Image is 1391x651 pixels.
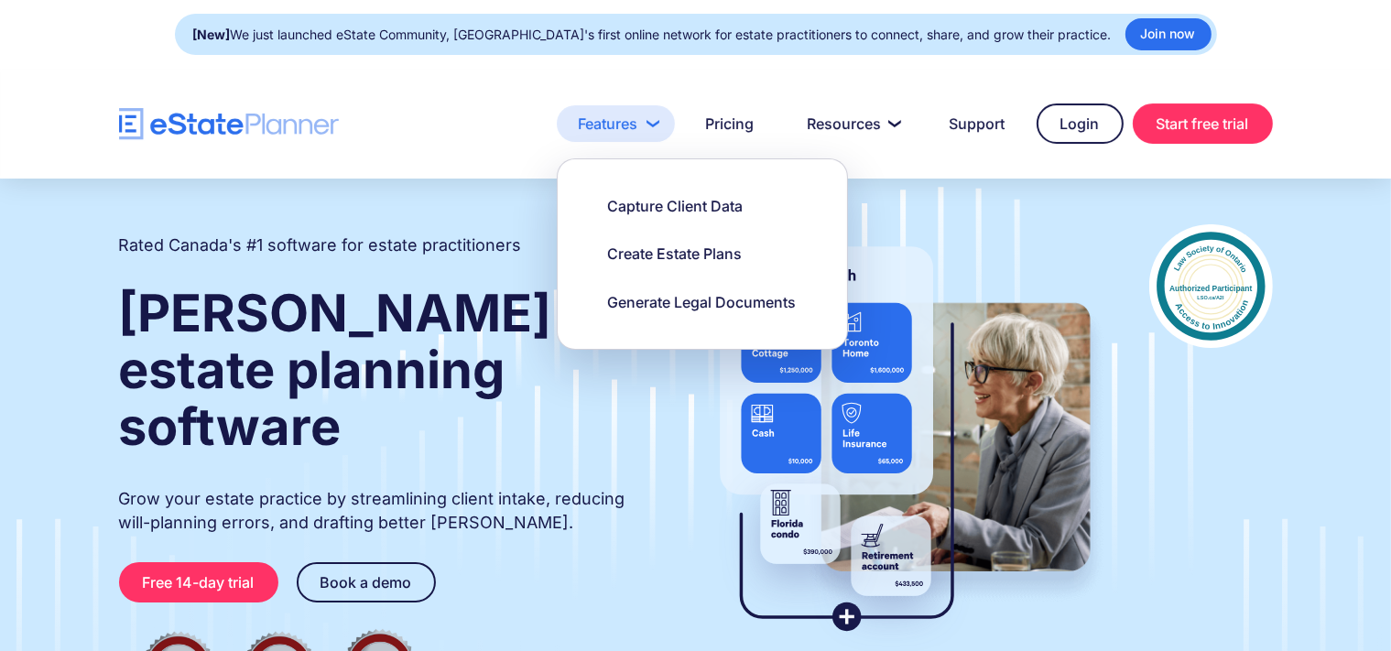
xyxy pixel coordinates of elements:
[297,562,436,602] a: Book a demo
[119,562,278,602] a: Free 14-day trial
[786,105,918,142] a: Resources
[608,196,744,216] div: Capture Client Data
[585,283,820,321] a: Generate Legal Documents
[119,233,522,257] h2: Rated Canada's #1 software for estate practitioners
[684,105,777,142] a: Pricing
[119,108,339,140] a: home
[608,292,797,312] div: Generate Legal Documents
[193,27,231,42] strong: [New]
[585,187,766,225] a: Capture Client Data
[928,105,1027,142] a: Support
[585,234,766,273] a: Create Estate Plans
[608,244,743,264] div: Create Estate Plans
[119,282,658,458] strong: [PERSON_NAME] and estate planning software
[1133,103,1273,144] a: Start free trial
[557,105,675,142] a: Features
[1125,18,1212,50] a: Join now
[1037,103,1124,144] a: Login
[193,22,1112,48] div: We just launched eState Community, [GEOGRAPHIC_DATA]'s first online network for estate practition...
[119,487,661,535] p: Grow your estate practice by streamlining client intake, reducing will-planning errors, and draft...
